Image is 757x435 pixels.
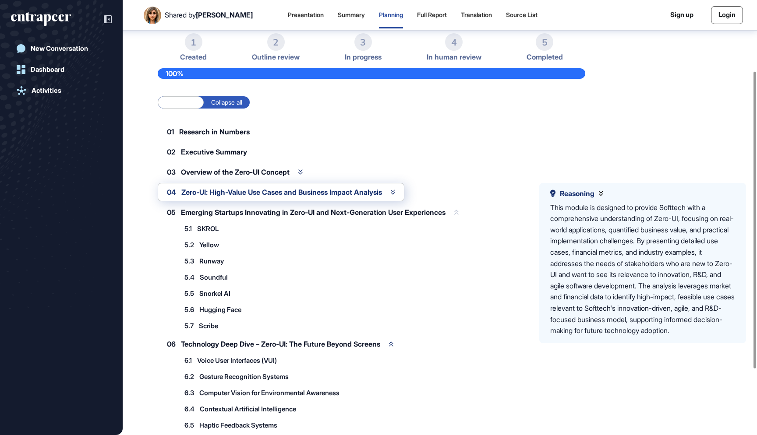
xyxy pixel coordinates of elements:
span: 6.2 [184,373,194,380]
span: Soundful [200,274,228,281]
span: 5.5 [184,290,194,297]
span: Outline review [252,53,300,61]
div: Shared by [165,11,253,19]
a: Sign up [670,10,693,20]
span: SKROL [197,225,219,232]
div: Activities [32,87,61,95]
div: Summary [338,11,365,19]
span: In progress [345,53,382,61]
label: Collapse all [204,96,250,109]
span: Technology Deep Dive – Zero-UI: The Future Beyond Screens [181,340,380,347]
span: 03 [167,168,176,175]
span: Emerging Startups Innovating in Zero-UI and Next-Generation User Experiences [181,209,446,216]
span: Computer Vision for Environmental Awareness [199,389,340,396]
span: 5.3 [184,258,194,264]
div: 4 [445,33,463,51]
span: Scribe [199,323,218,329]
span: Voice User Interfaces (VUI) [197,357,277,364]
span: 02 [167,148,176,155]
span: 04 [167,189,176,196]
div: entrapeer-logo [11,12,71,26]
span: 5.4 [184,274,195,281]
span: 5.7 [184,323,194,329]
span: In human review [427,53,481,61]
span: Contextual Artificial Intelligence [200,406,296,412]
span: 5.1 [184,225,192,232]
div: 5 [536,33,553,51]
span: 6.3 [184,389,194,396]
span: Snorkel AI [199,290,230,297]
div: Source List [506,11,538,19]
span: 01 [167,128,174,135]
span: Gesture Recognition Systems [199,373,289,380]
div: 100% [158,68,585,79]
span: [PERSON_NAME] [196,11,253,19]
div: Presentation [288,11,324,19]
span: Haptic Feedback Systems [199,422,277,428]
div: This module is designed to provide Softtech with a comprehensive understanding of Zero-UI, focusi... [550,202,735,337]
div: 1 [185,33,202,51]
span: 06 [167,340,176,347]
span: Zero-UI: High-Value Use Cases and Business Impact Analysis [181,189,382,196]
span: 6.1 [184,357,192,364]
span: Executive Summary [181,148,247,155]
div: Full Report [417,11,447,19]
span: 6.5 [184,422,194,428]
span: Research in Numbers [179,128,250,135]
img: User Image [144,7,161,24]
div: Dashboard [31,66,64,74]
span: Completed [527,53,563,61]
span: 5.2 [184,242,194,248]
span: Runway [199,258,224,264]
a: Login [711,6,743,24]
span: Overview of the Zero-UI Concept [181,168,290,175]
span: Hugging Face [199,306,241,313]
span: Yellow [199,242,219,248]
div: New Conversation [31,45,88,53]
div: Planning [379,11,403,19]
span: 6.4 [184,406,195,412]
span: Reasoning [560,189,594,198]
label: Expand all [158,96,204,109]
div: Translation [461,11,492,19]
span: Created [180,53,207,61]
div: 3 [354,33,372,51]
div: 2 [267,33,285,51]
span: 05 [167,209,176,216]
span: 5.6 [184,306,194,313]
